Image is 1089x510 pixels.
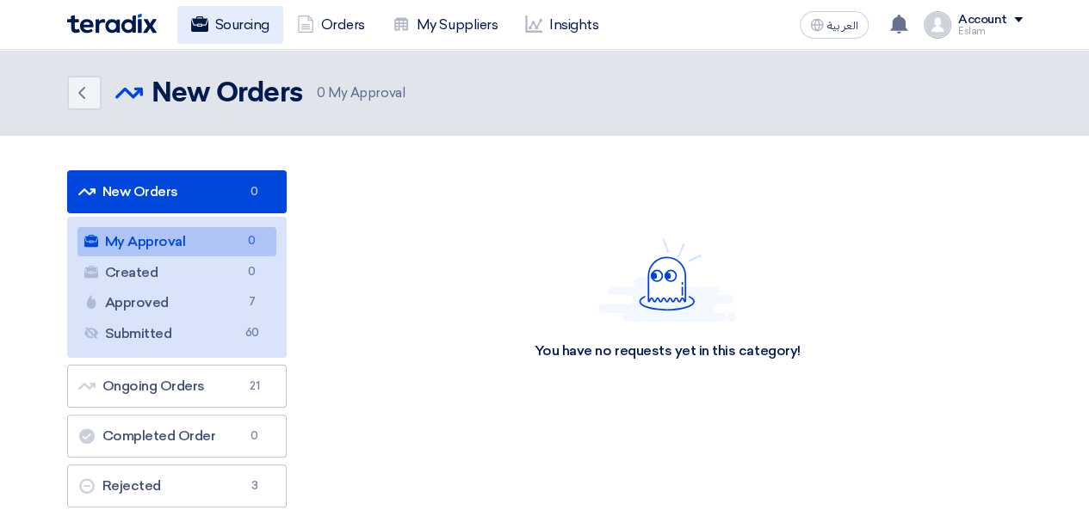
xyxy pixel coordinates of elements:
[511,6,612,44] a: Insights
[67,464,287,507] a: Rejected3
[283,6,379,44] a: Orders
[67,14,157,34] img: Teradix logo
[67,170,287,213] a: New Orders0
[152,77,303,111] h2: New Orders
[77,258,276,287] a: Created
[244,378,265,395] span: 21
[77,319,276,348] a: Submitted
[244,427,265,445] span: 0
[317,83,405,103] span: My Approval
[800,11,869,39] button: العربية
[317,85,325,101] span: 0
[77,288,276,317] a: Approved
[924,11,951,39] img: profile_test.png
[379,6,511,44] a: My Suppliers
[77,227,276,256] a: My Approval
[242,293,263,311] span: 7
[242,232,263,250] span: 0
[242,263,263,281] span: 0
[244,477,265,495] span: 3
[598,238,736,322] img: Hello
[67,365,287,408] a: Ongoing Orders21
[244,183,265,200] span: 0
[958,27,1023,36] div: Eslam
[67,415,287,458] a: Completed Order0
[242,324,263,342] span: 60
[535,342,801,360] div: You have no requests yet in this category!
[177,6,283,44] a: Sourcing
[827,20,858,32] span: العربية
[958,13,1007,28] div: Account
